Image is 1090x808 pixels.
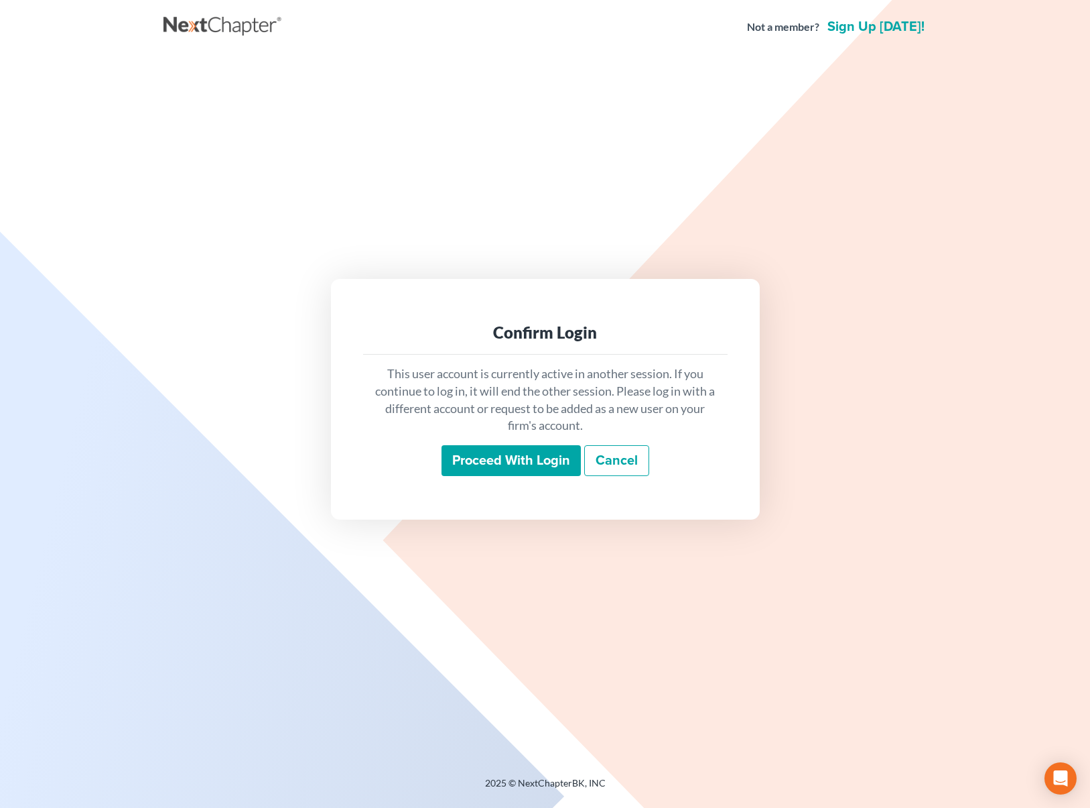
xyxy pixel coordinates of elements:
[1044,762,1077,795] div: Open Intercom Messenger
[163,776,927,801] div: 2025 © NextChapterBK, INC
[441,445,581,476] input: Proceed with login
[825,20,927,34] a: Sign up [DATE]!
[374,322,717,343] div: Confirm Login
[374,365,717,435] p: This user account is currently active in another session. If you continue to log in, it will end ...
[584,445,649,476] a: Cancel
[747,19,819,35] strong: Not a member?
